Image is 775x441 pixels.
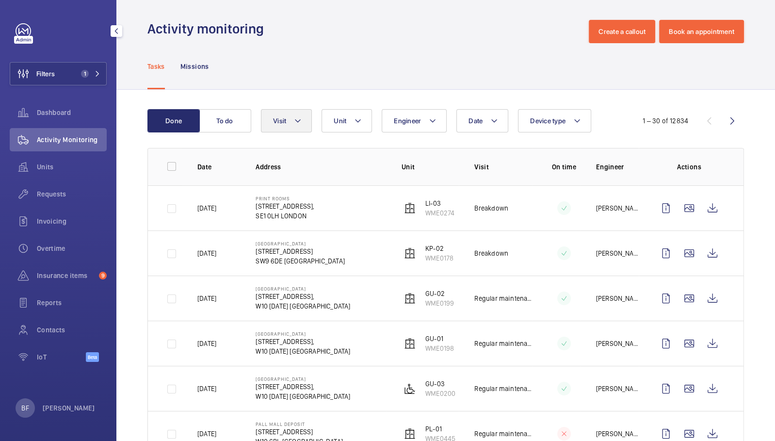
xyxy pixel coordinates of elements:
p: PL-01 [425,424,455,434]
img: platform_lift.svg [404,383,416,394]
p: [STREET_ADDRESS], [256,382,350,392]
span: Units [37,162,107,172]
span: Requests [37,189,107,199]
p: [DATE] [197,294,216,303]
p: Regular maintenance [474,384,532,393]
img: elevator.svg [404,293,416,304]
p: Address [256,162,386,172]
h1: Activity monitoring [147,20,270,38]
img: elevator.svg [404,428,416,440]
span: Insurance items [37,271,95,280]
button: To do [199,109,251,132]
button: Visit [261,109,312,132]
p: Engineer [596,162,639,172]
p: On time [548,162,581,172]
button: Engineer [382,109,447,132]
p: Missions [180,62,209,71]
span: Engineer [394,117,421,125]
span: Visit [273,117,286,125]
p: Tasks [147,62,165,71]
p: [DATE] [197,339,216,348]
p: Regular maintenance [474,339,532,348]
p: Regular maintenance [474,429,532,439]
span: Overtime [37,244,107,253]
button: Unit [322,109,372,132]
p: W10 [DATE] [GEOGRAPHIC_DATA] [256,301,350,311]
p: [PERSON_NAME] [596,429,639,439]
button: Book an appointment [659,20,744,43]
p: [PERSON_NAME] [596,294,639,303]
p: Date [197,162,240,172]
img: elevator.svg [404,338,416,349]
p: [DATE] [197,248,216,258]
span: Filters [36,69,55,79]
p: Unit [402,162,459,172]
p: [PERSON_NAME] [596,203,639,213]
p: SW9 6DE [GEOGRAPHIC_DATA] [256,256,345,266]
p: GU-01 [425,334,454,343]
p: [STREET_ADDRESS] [256,427,343,437]
p: Visit [474,162,532,172]
p: WME0198 [425,343,454,353]
p: [DATE] [197,429,216,439]
p: [GEOGRAPHIC_DATA] [256,286,350,292]
span: Invoicing [37,216,107,226]
p: Breakdown [474,203,508,213]
button: Done [147,109,200,132]
p: WME0274 [425,208,454,218]
p: GU-03 [425,379,455,389]
span: Beta [86,352,99,362]
div: 1 – 30 of 12834 [643,116,688,126]
p: [DATE] [197,384,216,393]
p: [DATE] [197,203,216,213]
p: [PERSON_NAME] [596,384,639,393]
span: Date [468,117,483,125]
span: Device type [530,117,565,125]
p: WME0200 [425,389,455,398]
p: [PERSON_NAME] [43,403,95,413]
p: [STREET_ADDRESS], [256,201,314,211]
span: Contacts [37,325,107,335]
p: BF [21,403,29,413]
span: Reports [37,298,107,308]
p: WME0178 [425,253,453,263]
p: [STREET_ADDRESS], [256,337,350,346]
span: 9 [99,272,107,279]
span: 1 [81,70,89,78]
p: Actions [654,162,724,172]
p: GU-02 [425,289,454,298]
p: LI-03 [425,198,454,208]
p: Breakdown [474,248,508,258]
p: W10 [DATE] [GEOGRAPHIC_DATA] [256,392,350,401]
p: [PERSON_NAME] [596,339,639,348]
p: Regular maintenance [474,294,532,303]
span: IoT [37,352,86,362]
span: Dashboard [37,108,107,117]
p: KP-02 [425,244,453,253]
button: Filters1 [10,62,107,85]
p: SE1 0LH LONDON [256,211,314,221]
p: Pall Mall Deposit [256,421,343,427]
img: elevator.svg [404,202,416,214]
p: [GEOGRAPHIC_DATA] [256,331,350,337]
span: Activity Monitoring [37,135,107,145]
button: Device type [518,109,591,132]
span: Unit [334,117,346,125]
p: [GEOGRAPHIC_DATA] [256,241,345,246]
p: WME0199 [425,298,454,308]
p: Print Rooms [256,196,314,201]
p: W10 [DATE] [GEOGRAPHIC_DATA] [256,346,350,356]
img: elevator.svg [404,247,416,259]
p: [GEOGRAPHIC_DATA] [256,376,350,382]
p: [PERSON_NAME] [596,248,639,258]
p: [STREET_ADDRESS], [256,292,350,301]
button: Create a callout [589,20,655,43]
button: Date [456,109,508,132]
p: [STREET_ADDRESS] [256,246,345,256]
